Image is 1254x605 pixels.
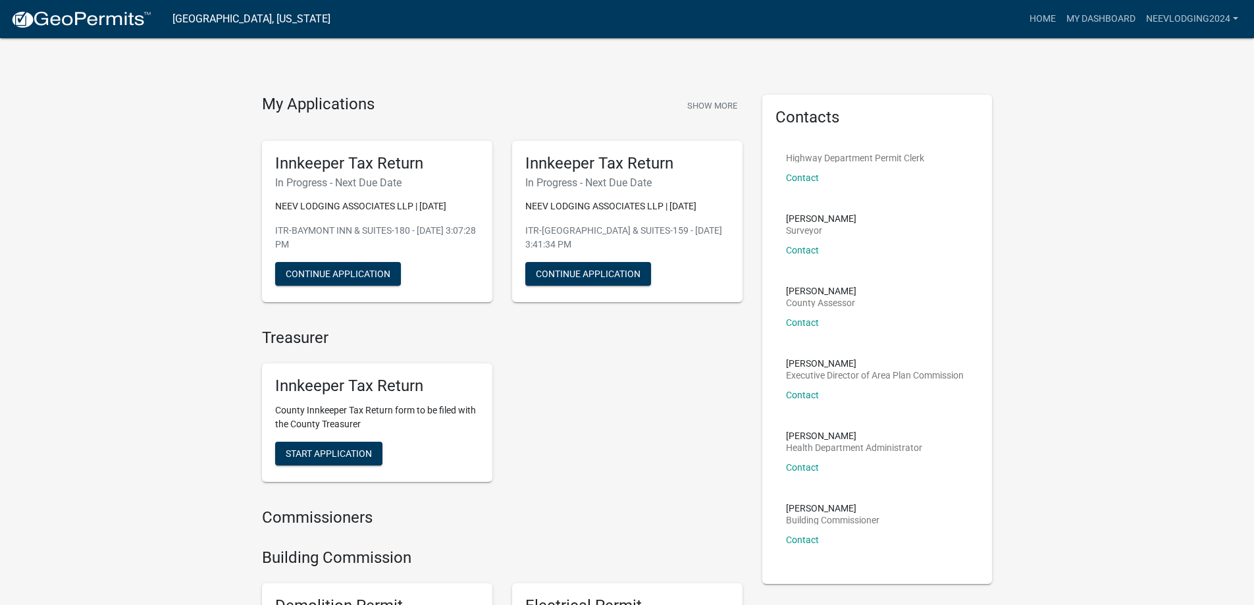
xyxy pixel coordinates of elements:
[786,172,819,183] a: Contact
[525,176,729,189] h6: In Progress - Next Due Date
[1061,7,1141,32] a: My Dashboard
[786,535,819,545] a: Contact
[786,431,922,440] p: [PERSON_NAME]
[262,508,743,527] h4: Commissioners
[275,199,479,213] p: NEEV LODGING ASSOCIATES LLP | [DATE]
[286,448,372,459] span: Start Application
[172,8,330,30] a: [GEOGRAPHIC_DATA], [US_STATE]
[786,245,819,255] a: Contact
[1141,7,1243,32] a: NEEVLODGING2024
[262,95,375,115] h4: My Applications
[786,317,819,328] a: Contact
[262,548,743,567] h4: Building Commission
[786,286,856,296] p: [PERSON_NAME]
[786,390,819,400] a: Contact
[525,224,729,251] p: ITR-[GEOGRAPHIC_DATA] & SUITES-159 - [DATE] 3:41:34 PM
[275,154,479,173] h5: Innkeeper Tax Return
[275,404,479,431] p: County Innkeeper Tax Return form to be filed with the County Treasurer
[1024,7,1061,32] a: Home
[786,515,879,525] p: Building Commissioner
[786,504,879,513] p: [PERSON_NAME]
[786,298,856,307] p: County Assessor
[525,154,729,173] h5: Innkeeper Tax Return
[786,359,964,368] p: [PERSON_NAME]
[682,95,743,117] button: Show More
[262,329,743,348] h4: Treasurer
[786,371,964,380] p: Executive Director of Area Plan Commission
[786,462,819,473] a: Contact
[525,262,651,286] button: Continue Application
[786,226,856,235] p: Surveyor
[275,442,382,465] button: Start Application
[786,153,924,163] p: Highway Department Permit Clerk
[786,443,922,452] p: Health Department Administrator
[275,224,479,251] p: ITR-BAYMONT INN & SUITES-180 - [DATE] 3:07:28 PM
[275,377,479,396] h5: Innkeeper Tax Return
[786,214,856,223] p: [PERSON_NAME]
[275,176,479,189] h6: In Progress - Next Due Date
[525,199,729,213] p: NEEV LODGING ASSOCIATES LLP | [DATE]
[275,262,401,286] button: Continue Application
[775,108,980,127] h5: Contacts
